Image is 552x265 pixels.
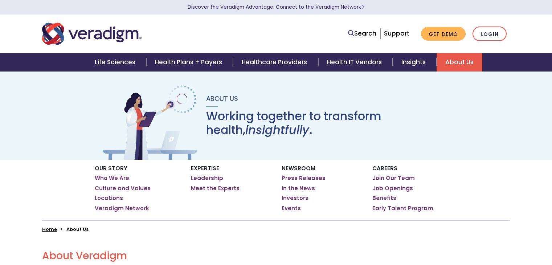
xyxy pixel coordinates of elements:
[188,4,364,11] a: Discover the Veradigm Advantage: Connect to the Veradigm NetworkLearn More
[42,250,510,262] h2: About Veradigm
[191,175,223,182] a: Leadership
[191,185,240,192] a: Meet the Experts
[318,53,393,72] a: Health IT Vendors
[437,53,482,72] a: About Us
[146,53,233,72] a: Health Plans + Payers
[206,94,238,103] span: About Us
[421,27,466,41] a: Get Demo
[282,175,326,182] a: Press Releases
[282,185,315,192] a: In the News
[95,175,129,182] a: Who We Are
[372,205,433,212] a: Early Talent Program
[473,26,507,41] a: Login
[282,195,308,202] a: Investors
[372,195,396,202] a: Benefits
[95,195,123,202] a: Locations
[372,185,413,192] a: Job Openings
[42,22,142,46] img: Veradigm logo
[361,4,364,11] span: Learn More
[282,205,301,212] a: Events
[233,53,318,72] a: Healthcare Providers
[42,226,57,233] a: Home
[95,205,149,212] a: Veradigm Network
[245,122,309,138] em: insightfully
[372,175,415,182] a: Join Our Team
[393,53,437,72] a: Insights
[86,53,146,72] a: Life Sciences
[384,29,409,38] a: Support
[95,185,151,192] a: Culture and Values
[348,29,376,38] a: Search
[206,109,451,137] h1: Working together to transform health, .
